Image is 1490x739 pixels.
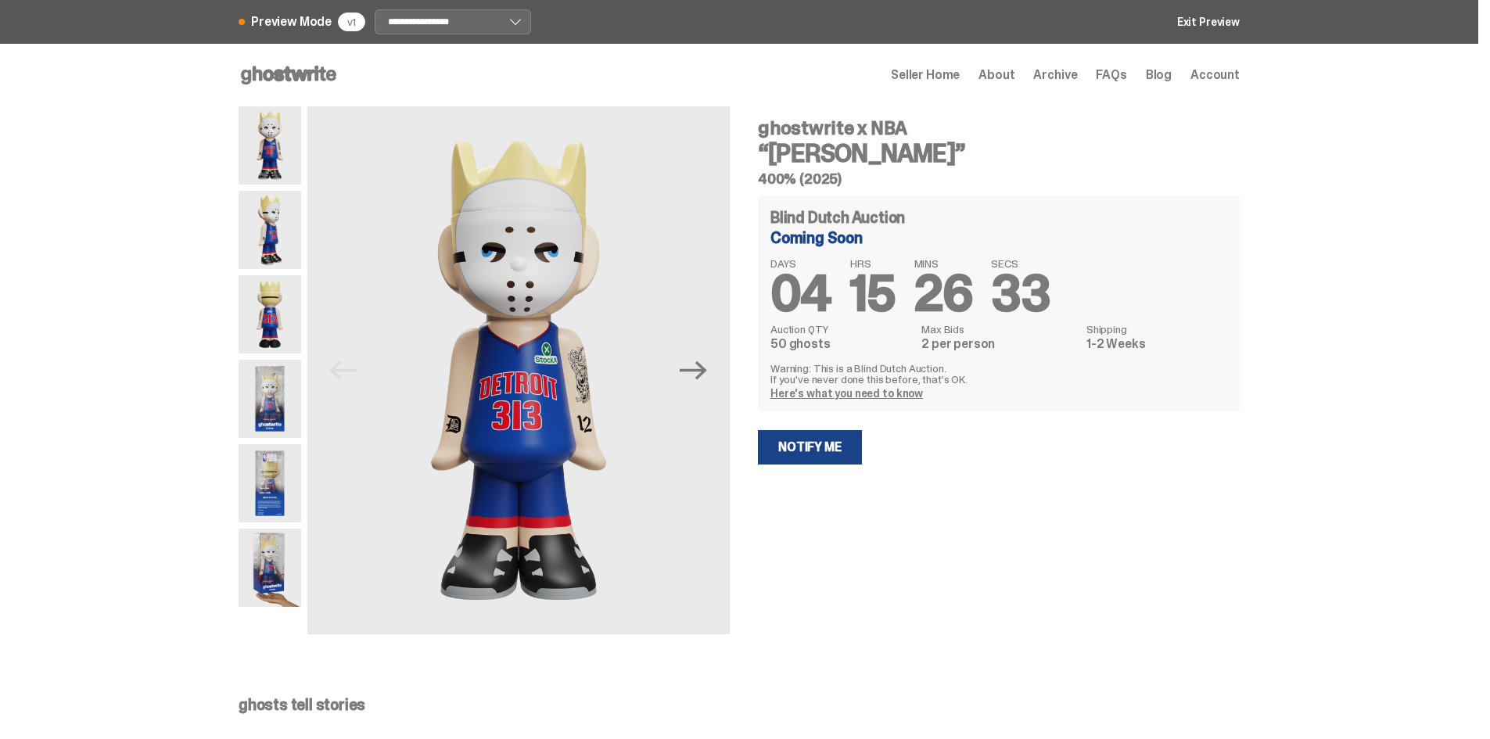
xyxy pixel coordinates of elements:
[758,141,1240,166] h3: “[PERSON_NAME]”
[1190,69,1240,81] a: Account
[338,13,365,31] div: v1
[770,261,831,326] span: 04
[677,353,711,388] button: Next
[239,697,1240,712] p: ghosts tell stories
[239,444,301,522] img: Eminem_NBA_400_13.png
[891,69,960,81] a: Seller Home
[307,106,730,634] img: Copy%20of%20Eminem_NBA_400_1.png
[239,529,301,607] img: eminem%20scale.png
[770,338,912,350] dd: 50 ghosts
[914,258,973,269] span: MINS
[770,258,831,269] span: DAYS
[914,261,973,326] span: 26
[1177,16,1240,27] a: Exit Preview
[770,210,905,225] h4: Blind Dutch Auction
[239,191,301,269] img: Copy%20of%20Eminem_NBA_400_3.png
[921,324,1077,335] dt: Max Bids
[770,230,1227,246] div: Coming Soon
[239,106,301,185] img: Copy%20of%20Eminem_NBA_400_1.png
[1096,69,1126,81] a: FAQs
[991,261,1050,326] span: 33
[1033,69,1077,81] a: Archive
[978,69,1014,81] a: About
[850,261,896,326] span: 15
[1086,338,1227,350] dd: 1-2 Weeks
[251,16,332,28] span: Preview Mode
[850,258,896,269] span: HRS
[1086,324,1227,335] dt: Shipping
[239,360,301,438] img: Eminem_NBA_400_12.png
[758,430,862,465] a: Notify Me
[770,324,912,335] dt: Auction QTY
[239,275,301,353] img: Copy%20of%20Eminem_NBA_400_6.png
[758,119,1240,138] h4: ghostwrite x NBA
[991,258,1050,269] span: SECS
[1146,69,1172,81] a: Blog
[770,363,1227,385] p: Warning: This is a Blind Dutch Auction. If you’ve never done this before, that’s OK.
[921,338,1077,350] dd: 2 per person
[770,386,923,400] a: Here's what you need to know
[758,172,1240,186] h5: 400% (2025)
